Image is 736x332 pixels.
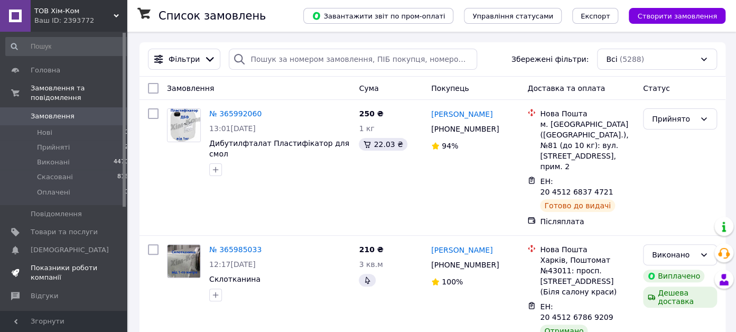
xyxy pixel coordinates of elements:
[540,302,613,321] span: ЕН: 20 4512 6786 9209
[37,128,52,137] span: Нові
[619,55,644,63] span: (5288)
[31,291,58,301] span: Відгуки
[31,209,82,219] span: Повідомлення
[125,143,128,152] span: 2
[511,54,589,64] span: Збережені фільтри:
[540,108,635,119] div: Нова Пошта
[431,245,492,255] a: [PERSON_NAME]
[643,287,717,308] div: Дешева доставка
[125,188,128,197] span: 0
[464,8,562,24] button: Управління статусами
[643,84,670,93] span: Статус
[31,227,98,237] span: Товари та послуги
[431,125,499,133] span: [PHONE_NUMBER]
[431,84,469,93] span: Покупець
[37,143,70,152] span: Прийняті
[167,84,214,93] span: Замовлення
[652,113,695,125] div: Прийнято
[431,261,499,269] span: [PHONE_NUMBER]
[540,199,615,212] div: Готово до видачі
[359,260,383,269] span: 3 кв.м
[643,270,704,282] div: Виплачено
[209,124,256,133] span: 13:01[DATE]
[359,84,378,93] span: Cума
[31,245,109,255] span: [DEMOGRAPHIC_DATA]
[169,54,200,64] span: Фільтри
[37,172,73,182] span: Скасовані
[442,142,458,150] span: 94%
[229,49,477,70] input: Пошук за номером замовлення, ПІБ покупця, номером телефону, Email, номером накладної
[540,255,635,297] div: Харків, Поштомат №43011: просп. [STREET_ADDRESS] (Біля салону краси)
[117,172,128,182] span: 816
[359,124,374,133] span: 1 кг
[527,84,605,93] span: Доставка та оплата
[125,128,128,137] span: 0
[618,11,725,20] a: Створити замовлення
[5,37,129,56] input: Пошук
[159,10,266,22] h1: Список замовлень
[303,8,453,24] button: Завантажити звіт по пром-оплаті
[606,54,617,64] span: Всі
[540,177,613,196] span: ЕН: 20 4512 6837 4721
[167,109,200,142] img: Фото товару
[31,309,59,319] span: Покупці
[31,66,60,75] span: Головна
[167,108,201,142] a: Фото товару
[31,263,98,282] span: Показники роботи компанії
[359,109,383,118] span: 250 ₴
[431,109,492,119] a: [PERSON_NAME]
[209,275,260,283] a: Склотканина
[34,16,127,25] div: Ваш ID: 2393772
[540,119,635,172] div: м. [GEOGRAPHIC_DATA] ([GEOGRAPHIC_DATA].), №81 (до 10 кг): вул. [STREET_ADDRESS], прим. 2
[34,6,114,16] span: ТОВ Хім-Ком
[209,109,262,118] a: № 365992060
[209,260,256,269] span: 12:17[DATE]
[359,245,383,254] span: 210 ₴
[37,188,70,197] span: Оплачені
[359,138,407,151] div: 22.03 ₴
[209,245,262,254] a: № 365985033
[31,84,127,103] span: Замовлення та повідомлення
[540,216,635,227] div: Післяплата
[652,249,695,261] div: Виконано
[167,244,201,278] a: Фото товару
[167,245,200,278] img: Фото товару
[572,8,619,24] button: Експорт
[312,11,445,21] span: Завантажити звіт по пром-оплаті
[629,8,725,24] button: Створити замовлення
[37,158,70,167] span: Виконані
[637,12,717,20] span: Створити замовлення
[31,112,74,121] span: Замовлення
[540,244,635,255] div: Нова Пошта
[581,12,610,20] span: Експорт
[442,278,463,286] span: 100%
[114,158,128,167] span: 4470
[209,139,349,158] a: Дибутилфталат Пластифікатор для смол
[472,12,553,20] span: Управління статусами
